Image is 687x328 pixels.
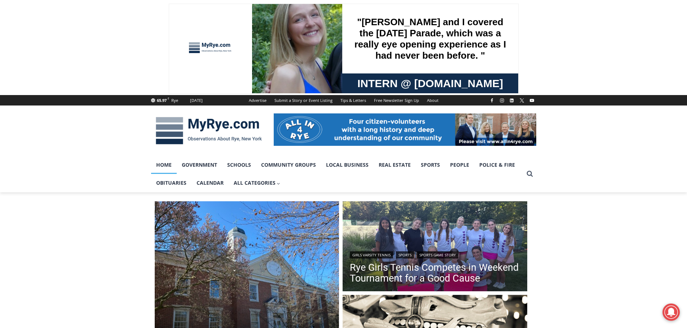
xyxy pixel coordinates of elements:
[350,250,520,259] div: | |
[151,112,267,149] img: MyRye.com
[157,98,167,103] span: 65.97
[76,61,79,68] div: 2
[370,95,423,105] a: Free Newsletter Sign Up
[229,174,286,192] button: Child menu of All Categories
[343,201,527,293] a: Read More Rye Girls Tennis Competes in Weekend Tournament for a Good Cause
[445,156,474,174] a: People
[528,96,536,105] a: YouTube
[416,156,445,174] a: Sports
[76,21,104,59] div: Birds of Prey: Falcon and hawk demos
[189,72,334,88] span: Intern @ [DOMAIN_NAME]
[336,95,370,105] a: Tips & Letters
[81,61,83,68] div: /
[182,0,341,70] div: "[PERSON_NAME] and I covered the [DATE] Parade, which was a really eye opening experience as I ha...
[396,251,414,259] a: Sports
[173,70,349,90] a: Intern @ [DOMAIN_NAME]
[523,167,536,180] button: View Search Form
[507,96,516,105] a: Linkedin
[423,95,442,105] a: About
[350,251,393,259] a: Girls Varsity Tennis
[270,95,336,105] a: Submit a Story or Event Listing
[222,156,256,174] a: Schools
[417,251,458,259] a: Sports Game Story
[474,156,520,174] a: Police & Fire
[518,96,526,105] a: X
[190,97,203,104] div: [DATE]
[321,156,374,174] a: Local Business
[274,113,536,146] img: All in for Rye
[84,61,88,68] div: 6
[177,156,222,174] a: Government
[374,156,416,174] a: Real Estate
[151,156,177,174] a: Home
[168,96,169,100] span: F
[343,201,527,293] img: (PHOTO: The top Rye Girls Varsity Tennis team poses after the Georgia Williams Memorial Scholarsh...
[6,72,96,89] h4: [PERSON_NAME] Read Sanctuary Fall Fest: [DATE]
[350,262,520,284] a: Rye Girls Tennis Competes in Weekend Tournament for a Good Cause
[191,174,229,192] a: Calendar
[245,95,442,105] nav: Secondary Navigation
[151,174,191,192] a: Obituaries
[256,156,321,174] a: Community Groups
[245,95,270,105] a: Advertise
[151,156,523,192] nav: Primary Navigation
[498,96,506,105] a: Instagram
[171,97,178,104] div: Rye
[488,96,496,105] a: Facebook
[0,72,108,90] a: [PERSON_NAME] Read Sanctuary Fall Fest: [DATE]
